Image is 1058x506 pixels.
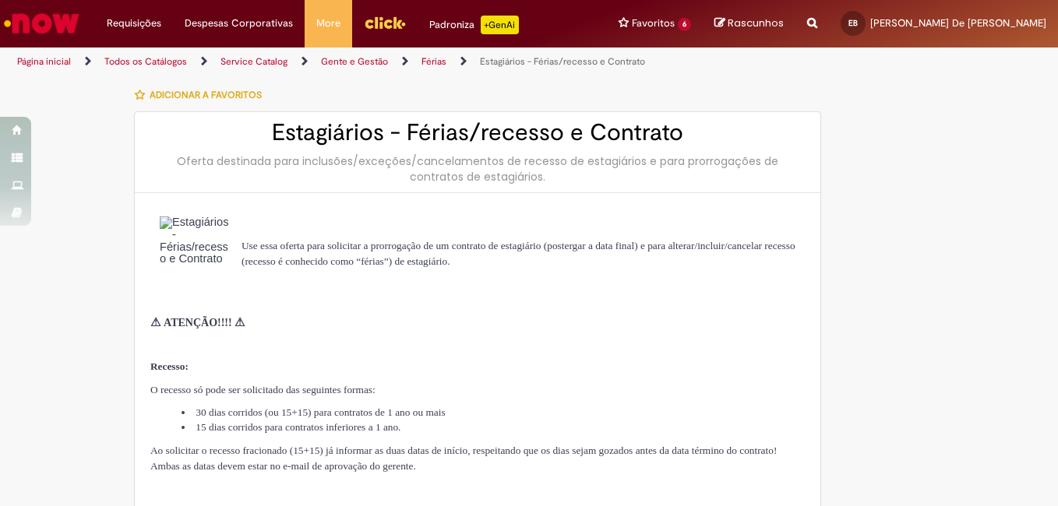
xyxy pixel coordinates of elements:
div: Padroniza [429,16,519,34]
img: Estagiários - Férias/recesso e Contrato [160,216,232,300]
div: Oferta destinada para inclusões/exceções/cancelamentos de recesso de estagiários e para prorrogaç... [150,153,805,184]
span: Use essa oferta para solicitar a prorrogação de um contrato de estagiário (postergar a data final... [242,240,795,267]
ul: Trilhas de página [12,47,693,76]
span: Rascunhos [728,16,784,30]
span: Adicionar a Favoritos [150,89,262,101]
a: Estagiários - Férias/recesso e Contrato [480,55,645,68]
a: Página inicial [17,55,71,68]
button: Adicionar a Favoritos [134,79,270,111]
span: More [316,16,340,31]
a: Todos os Catálogos [104,55,187,68]
strong: Recesso: [150,360,189,372]
h2: Estagiários - Férias/recesso e Contrato [150,120,805,146]
span: O recesso só pode ser solicitado das seguintes formas: [150,384,376,395]
span: ATENÇÃO!!!! [164,317,232,329]
span: Ao solicitar o recesso fracionado (15+15) já informar as duas datas de início, respeitando que os... [150,445,777,472]
span: [PERSON_NAME] De [PERSON_NAME] [870,16,1046,30]
span: ⚠ [235,316,245,329]
li: 15 dias corridos para contratos inferiores a 1 ano. [182,420,805,434]
a: Rascunhos [714,16,784,31]
span: Requisições [107,16,161,31]
span: Despesas Corporativas [185,16,293,31]
span: ⚠ [150,316,160,329]
li: 30 dias corridos (ou 15+15) para contratos de 1 ano ou mais [182,405,805,420]
p: +GenAi [481,16,519,34]
a: Férias [421,55,446,68]
a: Service Catalog [220,55,287,68]
span: EB [848,18,858,28]
img: ServiceNow [2,8,82,39]
span: 6 [678,18,691,31]
a: Gente e Gestão [321,55,388,68]
span: Favoritos [632,16,675,31]
img: click_logo_yellow_360x200.png [364,11,406,34]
